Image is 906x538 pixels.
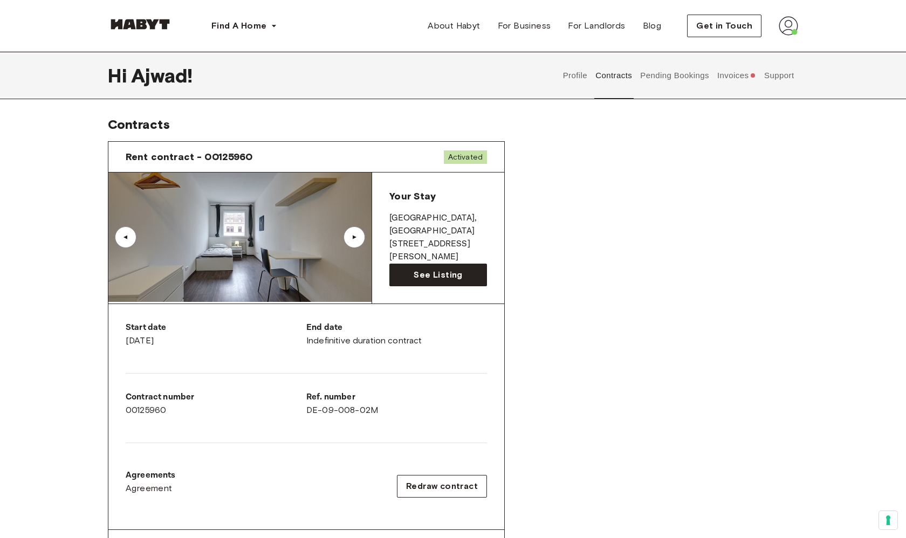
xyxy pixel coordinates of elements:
[306,391,487,417] div: DE-09-008-02M
[428,19,480,32] span: About Habyt
[108,173,372,302] img: Image of the room
[779,16,798,36] img: avatar
[203,15,286,37] button: Find A Home
[594,52,634,99] button: Contracts
[389,190,435,202] span: Your Stay
[559,15,634,37] a: For Landlords
[108,64,131,87] span: Hi
[879,511,897,529] button: Your consent preferences for tracking technologies
[126,482,173,495] span: Agreement
[634,15,670,37] a: Blog
[561,52,589,99] button: Profile
[126,321,306,334] p: Start date
[414,268,462,281] span: See Listing
[643,19,662,32] span: Blog
[406,480,478,493] span: Redraw contract
[211,19,266,32] span: Find A Home
[126,391,306,404] p: Contract number
[306,321,487,334] p: End date
[126,391,306,417] div: 00125960
[687,15,761,37] button: Get in Touch
[306,321,487,347] div: Indefinitive duration contract
[306,391,487,404] p: Ref. number
[120,234,131,240] div: ▲
[639,52,711,99] button: Pending Bookings
[568,19,625,32] span: For Landlords
[131,64,193,87] span: Ajwad !
[498,19,551,32] span: For Business
[696,19,752,32] span: Get in Touch
[389,212,487,238] p: [GEOGRAPHIC_DATA] , [GEOGRAPHIC_DATA]
[108,19,173,30] img: Habyt
[716,52,757,99] button: Invoices
[349,234,360,240] div: ▲
[126,150,253,163] span: Rent contract - 00125960
[389,238,487,264] p: [STREET_ADDRESS][PERSON_NAME]
[126,321,306,347] div: [DATE]
[419,15,489,37] a: About Habyt
[108,116,170,132] span: Contracts
[444,150,487,164] span: Activated
[763,52,795,99] button: Support
[559,52,798,99] div: user profile tabs
[389,264,487,286] a: See Listing
[126,469,176,482] p: Agreements
[126,482,176,495] a: Agreement
[489,15,560,37] a: For Business
[397,475,487,498] button: Redraw contract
